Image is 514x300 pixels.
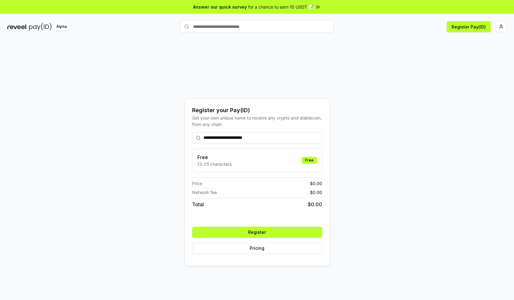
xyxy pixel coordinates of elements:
span: $ 0.00 [310,180,322,187]
button: Register Pay(ID) [447,21,491,32]
span: for a chance to earn 10 USDT 📝 [248,4,314,10]
img: reveel_dark [7,23,28,31]
span: Answer our quick survey [193,4,247,10]
img: pay_id [29,23,52,31]
button: Register [192,227,322,238]
div: Free [302,157,317,164]
div: Alpha [53,23,70,31]
span: $ 0.00 [310,189,322,196]
h3: Free [197,154,232,161]
p: 13-25 characters [197,161,232,167]
span: Total [192,201,204,208]
div: Get your own unique name to receive any crypto and stablecoin, from any chain [192,115,322,127]
span: $ 0.00 [308,201,322,208]
button: Pricing [192,243,322,254]
span: Network fee [192,189,217,196]
div: Register your Pay(ID) [192,106,322,115]
span: Price [192,180,202,187]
